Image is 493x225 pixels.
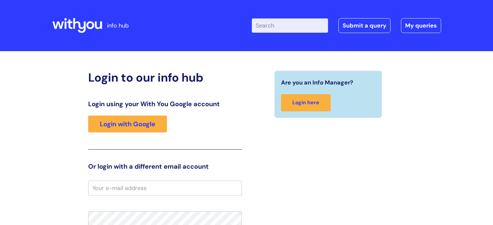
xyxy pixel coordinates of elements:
[88,100,242,108] h3: Login using your With You Google account
[88,181,242,196] input: Your e-mail address
[252,18,328,33] input: Search
[281,77,353,88] span: Are you an Info Manager?
[88,71,242,84] h2: Login to our info hub
[338,18,391,33] a: Submit a query
[88,163,242,170] h3: Or login with a different email account
[107,20,129,31] p: info hub
[401,18,441,33] a: My queries
[281,94,331,111] a: Login here
[88,116,167,132] a: Login with Google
